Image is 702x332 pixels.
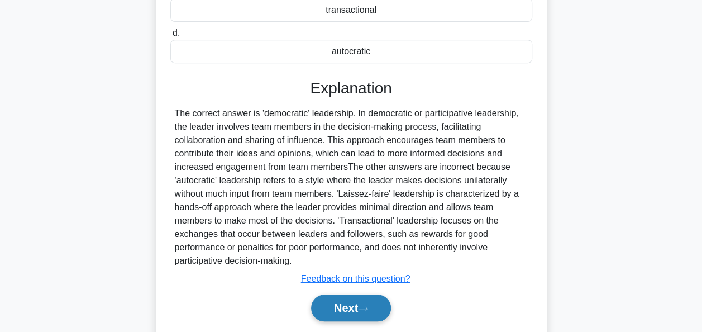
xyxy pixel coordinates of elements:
button: Next [311,295,391,321]
div: autocratic [170,40,532,63]
div: The correct answer is 'democratic' leadership. In democratic or participative leadership, the lea... [175,107,528,268]
a: Feedback on this question? [301,274,410,283]
h3: Explanation [177,79,526,98]
span: d. [173,28,180,37]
